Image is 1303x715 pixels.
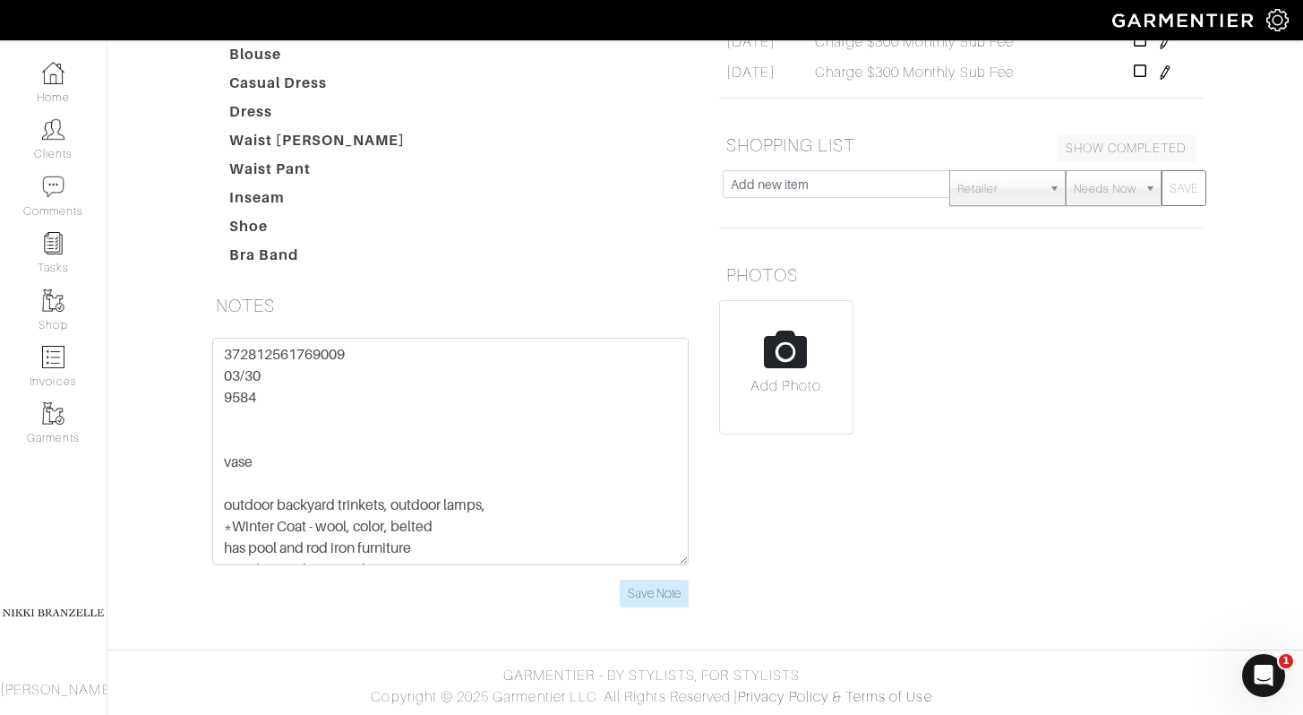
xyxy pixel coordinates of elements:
[1279,654,1293,668] span: 1
[216,44,420,73] dt: Blouse
[216,130,420,159] dt: Waist [PERSON_NAME]
[1074,171,1136,207] span: Needs Now
[815,31,1014,53] span: Charge $300 Monthly Sub Fee
[216,187,420,216] dt: Inseam
[1162,170,1206,206] button: SAVE
[957,171,1042,207] span: Retailer
[42,118,64,141] img: clients-icon-6bae9207a08558b7cb47a8932f037763ab4055f8c8b6bfacd5dc20c3e0201464.png
[209,288,692,323] h5: NOTES
[1242,654,1285,697] iframe: Intercom live chat
[726,62,775,83] span: [DATE]
[216,101,420,130] dt: Dress
[1103,4,1266,36] img: garmentier-logo-header-white-b43fb05a5012e4ada735d5af1a66efaba907eab6374d6393d1fbf88cb4ef424d.png
[42,232,64,254] img: reminder-icon-8004d30b9f0a5d33ae49ab947aed9ed385cf756f9e5892f1edd6e32f2345188e.png
[738,689,931,705] a: Privacy Policy & Terms of Use
[42,62,64,84] img: dashboard-icon-dbcd8f5a0b271acd01030246c82b418ddd0df26cd7fceb0bd07c9910d44c42f6.png
[1158,35,1172,49] img: pen-cf24a1663064a2ec1b9c1bd2387e9de7a2fa800b781884d57f21acf72779bad2.png
[1266,9,1289,31] img: gear-icon-white-bd11855cb880d31180b6d7d6211b90ccbf57a29d726f0c71d8c61bd08dd39cc2.png
[42,346,64,368] img: orders-icon-0abe47150d42831381b5fb84f609e132dff9fe21cb692f30cb5eec754e2cba89.png
[620,580,689,607] input: Save Note
[42,289,64,312] img: garments-icon-b7da505a4dc4fd61783c78ac3ca0ef83fa9d6f193b1c9dc38574b1d14d53ca28.png
[726,31,775,53] span: [DATE]
[216,159,420,187] dt: Waist Pant
[719,257,1203,293] h5: PHOTOS
[216,73,420,101] dt: Casual Dress
[1058,134,1196,162] a: SHOW COMPLETED
[1158,65,1172,80] img: pen-cf24a1663064a2ec1b9c1bd2387e9de7a2fa800b781884d57f21acf72779bad2.png
[723,170,951,198] input: Add new item
[42,402,64,425] img: garments-icon-b7da505a4dc4fd61783c78ac3ca0ef83fa9d6f193b1c9dc38574b1d14d53ca28.png
[216,216,420,245] dt: Shoe
[212,338,689,565] textarea: 372812561769009 03/30 9584 vase outdoor backyard trinkets, outdoor lamps, *Winter Coat - wool, co...
[371,689,733,705] span: Copyright © 2025 Garmentier LLC. All Rights Reserved.
[216,245,420,273] dt: Bra Band
[815,62,1014,83] span: Charge $300 Monthly Sub Fee
[42,176,64,198] img: comment-icon-a0a6a9ef722e966f86d9cbdc48e553b5cf19dbc54f86b18d962a5391bc8f6eb6.png
[719,127,1203,163] h5: SHOPPING LIST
